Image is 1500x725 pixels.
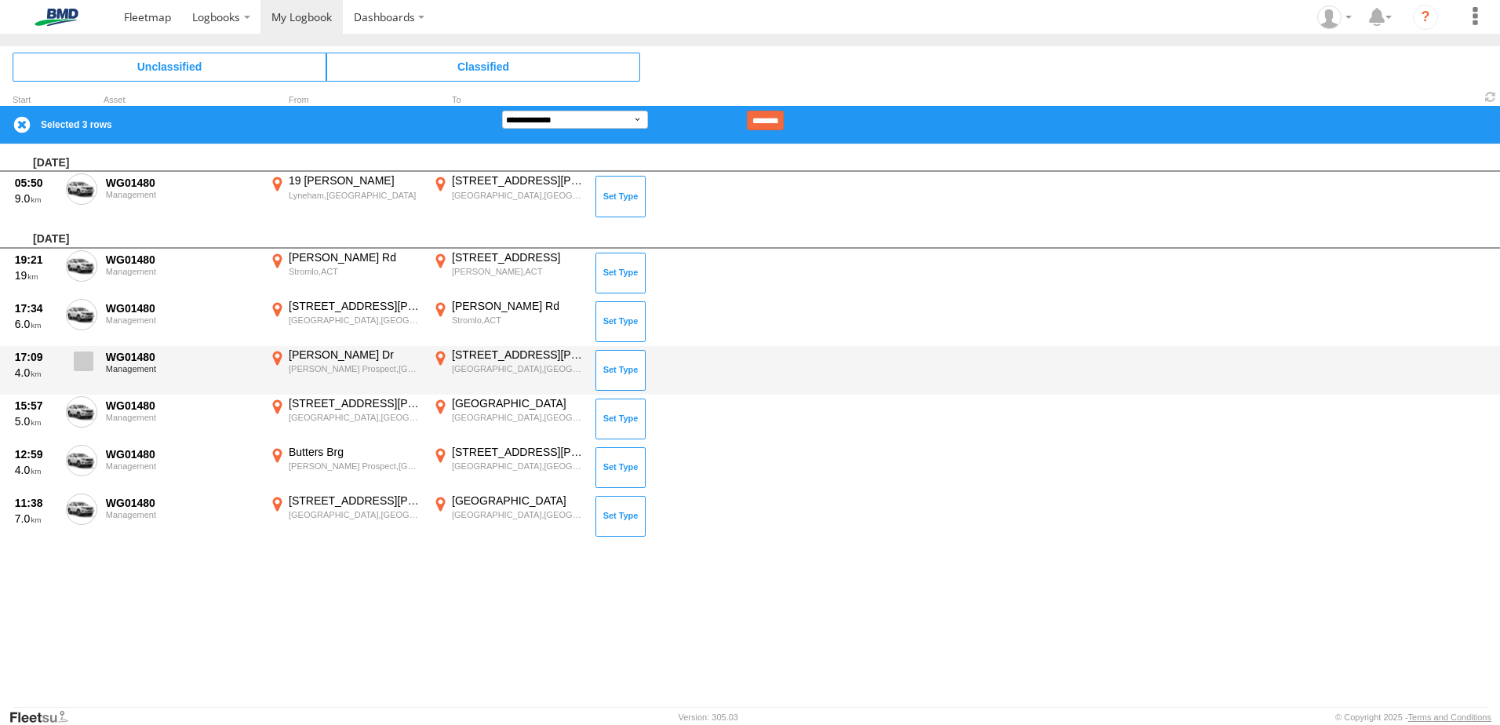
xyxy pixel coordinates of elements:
[452,348,584,362] div: [STREET_ADDRESS][PERSON_NAME]
[289,348,421,362] div: [PERSON_NAME] Dr
[104,97,260,104] div: Asset
[9,709,81,725] a: Visit our Website
[15,253,57,267] div: 19:21
[15,366,57,380] div: 4.0
[452,445,584,459] div: [STREET_ADDRESS][PERSON_NAME]
[15,512,57,526] div: 7.0
[289,299,421,313] div: [STREET_ADDRESS][PERSON_NAME]
[1413,5,1438,30] i: ?
[595,399,646,439] button: Click to Set
[15,191,57,206] div: 9.0
[106,253,258,267] div: WG01480
[15,350,57,364] div: 17:09
[106,267,258,276] div: Management
[452,190,584,201] div: [GEOGRAPHIC_DATA],[GEOGRAPHIC_DATA]
[289,461,421,472] div: [PERSON_NAME] Prospect,[GEOGRAPHIC_DATA]
[595,253,646,293] button: Click to Set
[267,173,424,219] label: Click to View Event Location
[452,363,584,374] div: [GEOGRAPHIC_DATA],[GEOGRAPHIC_DATA]
[106,510,258,519] div: Management
[267,299,424,344] label: Click to View Event Location
[15,176,57,190] div: 05:50
[106,461,258,471] div: Management
[430,494,587,539] label: Click to View Event Location
[595,350,646,391] button: Click to Set
[452,173,584,188] div: [STREET_ADDRESS][PERSON_NAME]
[16,9,97,26] img: bmd-logo.svg
[1312,5,1357,29] div: Matthew Gaiter
[1481,89,1500,104] span: Refresh
[15,301,57,315] div: 17:34
[106,176,258,190] div: WG01480
[289,363,421,374] div: [PERSON_NAME] Prospect,[GEOGRAPHIC_DATA]
[452,509,584,520] div: [GEOGRAPHIC_DATA],[GEOGRAPHIC_DATA]
[430,250,587,296] label: Click to View Event Location
[15,496,57,510] div: 11:38
[13,115,31,134] label: Clear Selection
[15,399,57,413] div: 15:57
[595,176,646,217] button: Click to Set
[452,315,584,326] div: Stromlo,ACT
[13,97,60,104] div: Click to Sort
[430,396,587,442] label: Click to View Event Location
[106,190,258,199] div: Management
[289,396,421,410] div: [STREET_ADDRESS][PERSON_NAME]
[289,412,421,423] div: [GEOGRAPHIC_DATA],[GEOGRAPHIC_DATA]
[106,413,258,422] div: Management
[106,364,258,373] div: Management
[452,461,584,472] div: [GEOGRAPHIC_DATA],[GEOGRAPHIC_DATA]
[15,268,57,282] div: 19
[289,494,421,508] div: [STREET_ADDRESS][PERSON_NAME]
[289,266,421,277] div: Stromlo,ACT
[106,315,258,325] div: Management
[106,301,258,315] div: WG01480
[267,250,424,296] label: Click to View Event Location
[15,317,57,331] div: 6.0
[430,299,587,344] label: Click to View Event Location
[15,414,57,428] div: 5.0
[452,494,584,508] div: [GEOGRAPHIC_DATA]
[595,447,646,488] button: Click to Set
[267,494,424,539] label: Click to View Event Location
[430,445,587,490] label: Click to View Event Location
[595,301,646,342] button: Click to Set
[326,53,640,81] span: Click to view Classified Trips
[452,250,584,264] div: [STREET_ADDRESS]
[595,496,646,537] button: Click to Set
[289,445,421,459] div: Butters Brg
[679,712,738,722] div: Version: 305.03
[289,509,421,520] div: [GEOGRAPHIC_DATA],[GEOGRAPHIC_DATA]
[106,399,258,413] div: WG01480
[15,463,57,477] div: 4.0
[267,348,424,393] label: Click to View Event Location
[289,173,421,188] div: 19 [PERSON_NAME]
[452,266,584,277] div: [PERSON_NAME],ACT
[430,97,587,104] div: To
[452,299,584,313] div: [PERSON_NAME] Rd
[430,173,587,219] label: Click to View Event Location
[289,190,421,201] div: Lyneham,[GEOGRAPHIC_DATA]
[452,396,584,410] div: [GEOGRAPHIC_DATA]
[1408,712,1491,722] a: Terms and Conditions
[452,412,584,423] div: [GEOGRAPHIC_DATA],[GEOGRAPHIC_DATA]
[106,447,258,461] div: WG01480
[267,97,424,104] div: From
[106,350,258,364] div: WG01480
[106,496,258,510] div: WG01480
[289,315,421,326] div: [GEOGRAPHIC_DATA],[GEOGRAPHIC_DATA]
[13,53,326,81] span: Click to view Unclassified Trips
[289,250,421,264] div: [PERSON_NAME] Rd
[267,396,424,442] label: Click to View Event Location
[267,445,424,490] label: Click to View Event Location
[430,348,587,393] label: Click to View Event Location
[15,447,57,461] div: 12:59
[1335,712,1491,722] div: © Copyright 2025 -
